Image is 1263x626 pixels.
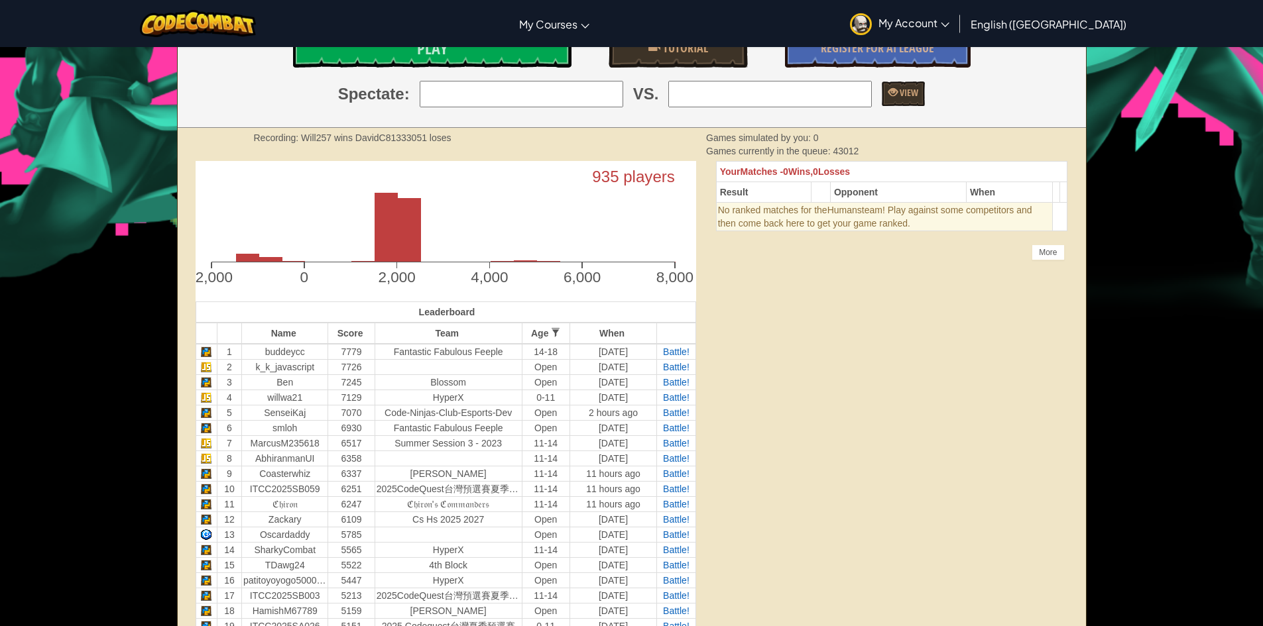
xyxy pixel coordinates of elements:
span: Losses [818,166,850,177]
span: Battle! [663,438,690,448]
td: 17 [217,588,241,603]
td: 6247 [328,496,375,511]
td: 5565 [328,542,375,557]
td: 6251 [328,481,375,496]
td: Open [522,603,570,618]
td: 11-14 [522,435,570,450]
td: 12 [217,511,241,527]
td: 5522 [328,557,375,572]
td: 5785 [328,527,375,542]
text: 6,000 [564,269,601,286]
td: 7779 [328,344,375,360]
img: avatar [850,13,872,35]
a: Register for AI League [785,28,971,68]
td: Fantastic Fabulous Feeple [375,344,522,360]
td: 5159 [328,603,375,618]
td: 7070 [328,405,375,420]
th: Age [522,323,570,344]
td: willwa21 [241,390,328,405]
td: 11-14 [522,588,570,603]
td: 8 [217,450,241,466]
td: 4 [217,390,241,405]
th: Team [375,323,522,344]
th: Name [241,323,328,344]
td: 7726 [328,359,375,374]
td: Zackary [241,511,328,527]
span: Battle! [663,590,690,601]
img: CodeCombat logo [140,10,256,37]
a: Battle! [663,468,690,479]
td: 11-14 [522,481,570,496]
a: Battle! [663,377,690,388]
a: English ([GEOGRAPHIC_DATA]) [964,6,1133,42]
span: Battle! [663,407,690,418]
td: 5213 [328,588,375,603]
td: 2025CodeQuest台灣預選賽夏季賽 -中學組初賽 [375,481,522,496]
td: patitoyoyogo5000+gplus [241,572,328,588]
a: Battle! [663,605,690,616]
th: Result [716,182,811,203]
a: My Account [843,3,956,44]
td: AbhiranmanUI [241,450,328,466]
td: [DATE] [570,390,656,405]
td: [DATE] [570,527,656,542]
td: [DATE] [570,588,656,603]
div: More [1032,244,1064,260]
a: My Courses [512,6,596,42]
td: [PERSON_NAME] [375,603,522,618]
td: HyperX [375,542,522,557]
span: My Account [878,16,949,30]
a: Battle! [663,529,690,540]
td: Open [522,527,570,542]
text: 0 [300,269,308,286]
a: Battle! [663,560,690,570]
td: 5447 [328,572,375,588]
span: : [404,83,410,105]
span: Battle! [663,453,690,464]
td: 7 [217,435,241,450]
td: Open [522,420,570,435]
td: Humans [716,203,1053,231]
th: Score [328,323,375,344]
text: 935 players [592,168,674,185]
span: 0 [813,132,819,143]
span: Tutorial [660,40,708,56]
span: My Courses [519,17,577,31]
a: Battle! [663,484,690,494]
td: [PERSON_NAME] [375,466,522,481]
td: smloh [241,420,328,435]
th: Opponent [830,182,966,203]
span: Battle! [663,423,690,433]
span: Battle! [663,392,690,403]
td: 13 [217,527,241,542]
span: Battle! [663,575,690,586]
td: [DATE] [570,572,656,588]
td: 2 [217,359,241,374]
a: Battle! [663,514,690,525]
span: Wins, [788,166,813,177]
td: Open [522,374,570,390]
td: 11-14 [522,466,570,481]
td: 7129 [328,390,375,405]
td: MarcusM235618 [241,435,328,450]
span: English ([GEOGRAPHIC_DATA]) [971,17,1126,31]
td: [DATE] [570,603,656,618]
td: [DATE] [570,344,656,360]
td: 6 [217,420,241,435]
td: 6358 [328,450,375,466]
span: Battle! [663,499,690,509]
span: Battle! [663,362,690,372]
span: team! Play against some competitors and then come back here to get your game ranked. [718,205,1032,229]
td: 2 hours ago [570,405,656,420]
text: 4,000 [471,269,508,286]
td: 5 [217,405,241,420]
td: [DATE] [570,435,656,450]
td: TDawg24 [241,557,328,572]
